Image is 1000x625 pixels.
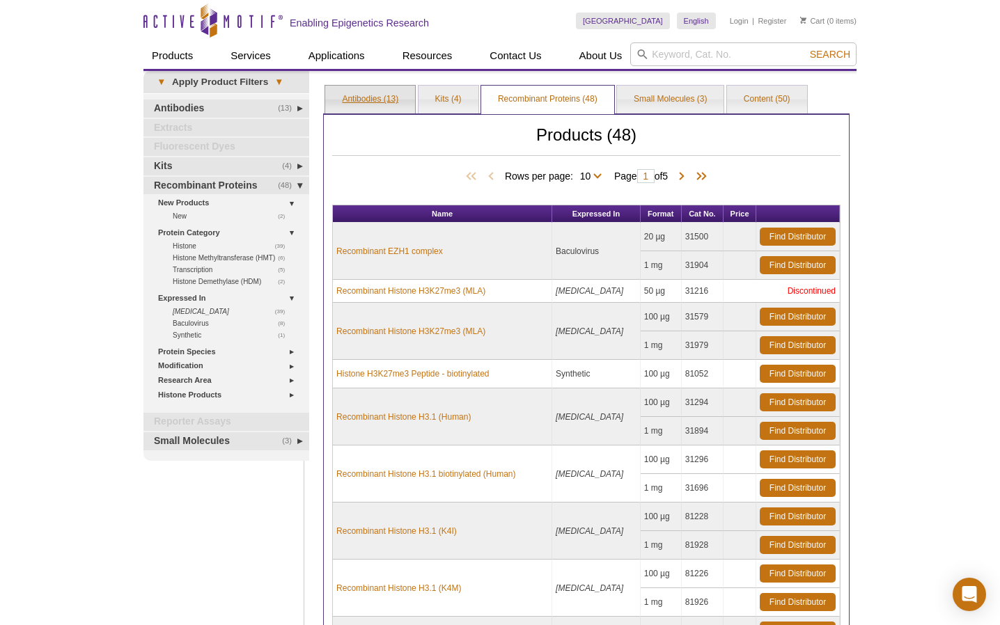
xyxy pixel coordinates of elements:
[682,280,724,303] td: 31216
[143,119,309,137] a: Extracts
[278,100,299,118] span: (13)
[682,531,724,560] td: 81928
[682,588,724,617] td: 81926
[278,276,292,287] span: (2)
[158,358,301,373] a: Modification
[810,49,850,60] span: Search
[143,138,309,156] a: Fluorescent Dyes
[641,223,682,251] td: 20 µg
[173,240,292,252] a: (39)Histone
[682,503,724,531] td: 81228
[336,582,461,594] a: Recombinant Histone H3.1 (K4M)
[641,503,682,531] td: 100 µg
[505,168,607,182] span: Rows per page:
[552,360,641,388] td: Synthetic
[333,205,552,223] th: Name
[173,264,292,276] a: (5)Transcription
[332,129,841,156] h2: Products (48)
[641,360,682,388] td: 100 µg
[682,560,724,588] td: 81226
[760,564,836,583] a: Find Distributor
[662,171,668,182] span: 5
[682,388,724,417] td: 31294
[556,583,623,593] i: [MEDICAL_DATA]
[641,588,682,617] td: 1 mg
[641,445,682,474] td: 100 µg
[173,317,292,329] a: (8)Baculovirus
[158,226,301,240] a: Protein Category
[682,251,724,280] td: 31904
[556,286,623,296] i: [MEDICAL_DATA]
[556,469,623,479] i: [MEDICAL_DATA]
[675,170,689,184] span: Next Page
[173,276,292,287] a: (2)Histone Demethylase (HDM)
[481,86,614,113] a: Recombinant Proteins (48)
[336,525,457,537] a: Recombinant Histone H3.1 (K4I)
[682,303,724,331] td: 31579
[682,417,724,445] td: 31894
[394,42,461,69] a: Resources
[552,205,641,223] th: Expressed In
[800,13,857,29] li: (0 items)
[173,252,292,264] a: (6)Histone Methyltransferase (HMT)
[641,531,682,560] td: 1 mg
[682,223,724,251] td: 31500
[173,329,292,341] a: (1)Synthetic
[278,252,292,264] span: (6)
[617,86,724,113] a: Small Molecules (3)
[143,42,201,69] a: Products
[336,325,485,338] a: Recombinant Histone H3K27me3 (MLA)
[630,42,857,66] input: Keyword, Cat. No.
[481,42,549,69] a: Contact Us
[158,345,301,359] a: Protein Species
[336,468,515,480] a: Recombinant Histone H3.1 biotinylated (Human)
[641,560,682,588] td: 100 µg
[556,412,623,422] i: [MEDICAL_DATA]
[760,536,836,554] a: Find Distributor
[641,417,682,445] td: 1 mg
[682,474,724,503] td: 31696
[278,264,292,276] span: (5)
[760,450,836,468] a: Find Distributor
[641,251,682,280] td: 1 mg
[278,177,299,195] span: (48)
[682,205,724,223] th: Cat No.
[158,373,301,388] a: Research Area
[275,306,292,317] span: (39)
[760,256,836,274] a: Find Distributor
[275,240,292,252] span: (39)
[677,13,716,29] a: English
[463,170,484,184] span: First Page
[336,411,471,423] a: Recombinant Histone H3.1 (Human)
[173,306,292,317] a: (39) [MEDICAL_DATA]
[143,432,309,450] a: (3)Small Molecules
[571,42,631,69] a: About Us
[143,157,309,175] a: (4)Kits
[143,413,309,431] a: Reporter Assays
[724,205,756,223] th: Price
[760,507,836,525] a: Find Distributor
[150,76,172,88] span: ▾
[760,479,836,497] a: Find Distributor
[278,210,292,222] span: (2)
[641,474,682,503] td: 1 mg
[953,578,986,611] div: Open Intercom Messenger
[641,303,682,331] td: 100 µg
[730,16,749,26] a: Login
[641,331,682,360] td: 1 mg
[556,526,623,536] i: [MEDICAL_DATA]
[556,326,623,336] i: [MEDICAL_DATA]
[222,42,279,69] a: Services
[173,308,229,315] i: [MEDICAL_DATA]
[143,177,309,195] a: (48)Recombinant Proteins
[282,157,299,175] span: (4)
[682,360,724,388] td: 81052
[607,169,675,183] span: Page of
[800,16,825,26] a: Cart
[290,17,429,29] h2: Enabling Epigenetics Research
[158,388,301,402] a: Histone Products
[727,86,807,113] a: Content (50)
[760,593,836,611] a: Find Distributor
[760,228,836,246] a: Find Distributor
[419,86,478,113] a: Kits (4)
